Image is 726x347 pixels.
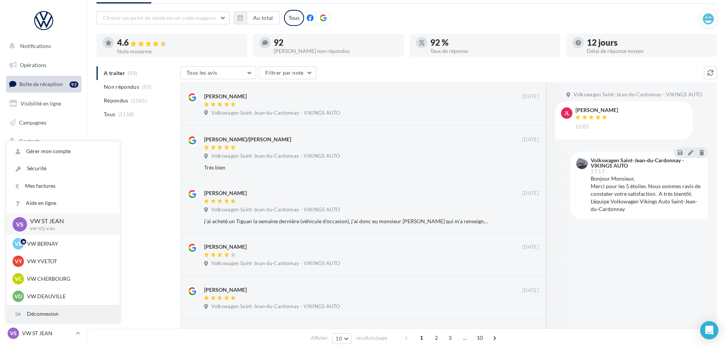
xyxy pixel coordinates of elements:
[564,109,569,117] span: JL
[474,332,486,344] span: 10
[97,11,230,24] button: Choisir un point de vente ou un code magasin
[336,336,342,342] span: 10
[19,138,40,144] span: Contacts
[274,38,398,47] div: 92
[30,217,108,225] p: VW ST JEAN
[5,133,83,149] a: Contacts
[6,326,81,341] a: VS VW ST JEAN
[6,177,120,195] a: Mes factures
[5,76,83,92] a: Boîte de réception92
[187,69,217,76] span: Tous les avis
[211,206,340,213] span: Volkswagen Saint-Jean-du-Cardonnay - VIKINGS AUTO
[247,11,280,24] button: Au total
[311,334,328,342] span: Afficher
[587,48,711,54] div: Délai de réponse moyen
[19,81,63,87] span: Boîte de réception
[204,164,490,171] div: Très bien
[117,49,241,54] div: Note moyenne
[356,334,387,342] span: résultats/page
[591,158,700,168] div: Volkswagen Saint-Jean-du-Cardonnay - VIKINGS AUTO
[522,190,539,197] span: [DATE]
[204,93,247,100] div: [PERSON_NAME]
[430,38,554,47] div: 92 %
[20,43,51,49] span: Notifications
[430,48,554,54] div: Taux de réponse
[204,136,291,143] div: [PERSON_NAME]/[PERSON_NAME]
[211,153,340,160] span: Volkswagen Saint-Jean-du-Cardonnay - VIKINGS AUTO
[16,220,24,229] span: VS
[575,107,618,113] div: [PERSON_NAME]
[211,110,340,117] span: Volkswagen Saint-Jean-du-Cardonnay - VIKINGS AUTO
[522,136,539,143] span: [DATE]
[5,38,80,54] button: Notifications
[204,286,247,294] div: [PERSON_NAME]
[15,257,22,265] span: VY
[20,62,46,68] span: Opérations
[522,244,539,251] span: [DATE]
[131,98,147,104] span: (1065)
[21,100,61,107] span: Visibilité en ligne
[104,97,128,104] span: Répondus
[444,332,456,344] span: 3
[204,217,490,225] div: j'ai acheté un Tiguan la semaine dernière (véhicule d'occasion), j'ai donc eu monsieur [PERSON_NA...
[204,189,247,197] div: [PERSON_NAME]
[234,11,280,24] button: Au total
[27,240,111,248] p: VW BERNAY
[180,66,256,79] button: Tous les avis
[587,38,711,47] div: 12 jours
[142,84,152,90] span: (93)
[6,305,120,323] div: Déconnexion
[5,190,83,213] a: PLV et print personnalisable
[27,275,111,283] p: VW CHERBOURG
[284,10,304,26] div: Tous
[104,83,139,91] span: Non répondus
[332,333,352,344] button: 10
[15,275,22,283] span: VC
[103,14,216,21] span: Choisir un point de vente ou un code magasin
[574,91,702,98] span: Volkswagen Saint-Jean-du-Cardonnay - VIKINGS AUTO
[118,111,134,117] span: (1158)
[6,195,120,212] a: Aide en ligne
[522,287,539,294] span: [DATE]
[27,257,111,265] p: VW YVETOT
[10,329,17,337] span: VS
[5,57,83,73] a: Opérations
[70,82,78,88] div: 92
[5,216,83,238] a: Campagnes DataOnDemand
[274,48,398,54] div: [PERSON_NAME] non répondus
[27,293,111,300] p: VW DEAUVILLE
[6,160,120,177] a: Sécurité
[211,303,340,310] span: Volkswagen Saint-Jean-du-Cardonnay - VIKINGS AUTO
[15,240,22,248] span: VB
[211,260,340,267] span: Volkswagen Saint-Jean-du-Cardonnay - VIKINGS AUTO
[22,329,73,337] p: VW ST JEAN
[591,169,605,174] span: 17:17
[700,321,718,339] div: Open Intercom Messenger
[522,93,539,100] span: [DATE]
[14,293,22,300] span: VD
[6,143,120,160] a: Gérer mon compte
[259,66,316,79] button: Filtrer par note
[415,332,428,344] span: 1
[5,115,83,131] a: Campagnes
[5,152,83,168] a: Médiathèque
[5,96,83,112] a: Visibilité en ligne
[591,175,702,213] div: Bonjour Monsieur, Merci pour les 5 étoiles. Nous sommes ravis de constater votre satisfaction. A ...
[204,243,247,251] div: [PERSON_NAME]
[117,38,241,47] div: 4.6
[459,332,471,344] span: ...
[19,119,46,125] span: Campagnes
[104,110,115,118] span: Tous
[430,332,442,344] span: 2
[5,171,83,187] a: Calendrier
[575,123,590,130] span: 12:01
[30,225,108,232] p: vw-stj-vau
